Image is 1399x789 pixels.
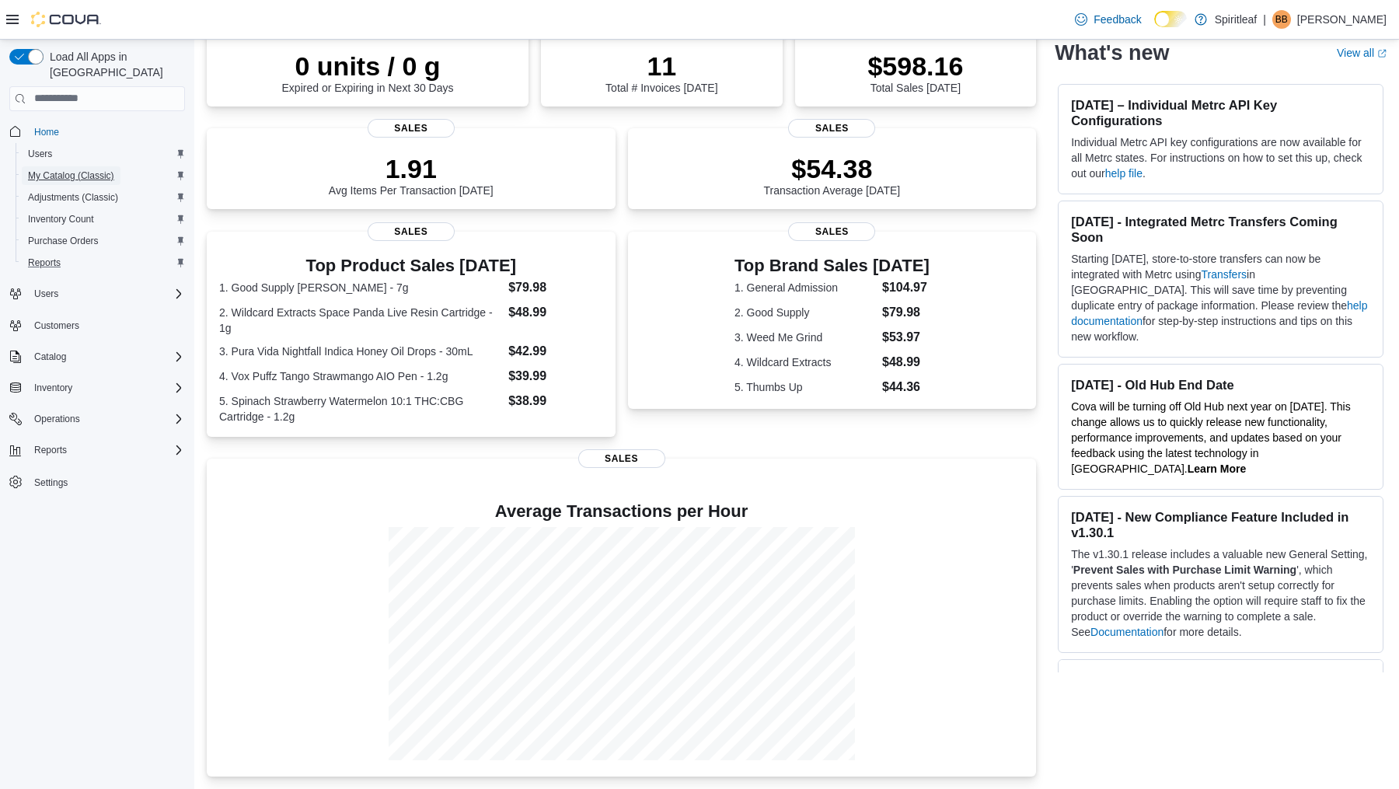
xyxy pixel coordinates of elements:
span: Cova will be turning off Old Hub next year on [DATE]. This change allows us to quickly release ne... [1071,400,1351,475]
dd: $104.97 [882,278,930,297]
span: Reports [28,257,61,269]
p: 0 units / 0 g [282,51,454,82]
dt: 5. Thumbs Up [734,379,876,395]
div: Avg Items Per Transaction [DATE] [329,153,494,197]
a: Users [22,145,58,163]
span: Purchase Orders [22,232,185,250]
span: Inventory Count [28,213,94,225]
button: Reports [3,439,191,461]
span: Purchase Orders [28,235,99,247]
svg: External link [1377,49,1387,58]
a: Adjustments (Classic) [22,188,124,207]
span: Users [34,288,58,300]
span: Settings [34,477,68,489]
span: Catalog [28,347,185,366]
span: Sales [578,449,665,468]
span: Load All Apps in [GEOGRAPHIC_DATA] [44,49,185,80]
a: View allExternal link [1337,47,1387,59]
dd: $48.99 [508,303,602,322]
span: Sales [368,119,455,138]
dt: 4. Vox Puffz Tango Strawmango AIO Pen - 1.2g [219,368,502,384]
span: BB [1275,10,1288,29]
button: Inventory [28,379,78,397]
button: Catalog [28,347,72,366]
div: Expired or Expiring in Next 30 Days [282,51,454,94]
span: Home [34,126,59,138]
button: Catalog [3,346,191,368]
div: Transaction Average [DATE] [764,153,901,197]
dd: $39.99 [508,367,602,386]
span: Inventory [34,382,72,394]
h3: [DATE] - Integrated Metrc Transfers Coming Soon [1071,214,1370,245]
a: help file [1105,167,1143,180]
button: Inventory Count [16,208,191,230]
dd: $42.99 [508,342,602,361]
h3: Top Product Sales [DATE] [219,257,603,275]
button: Customers [3,314,191,337]
span: Sales [788,119,875,138]
strong: Prevent Sales with Purchase Limit Warning [1073,564,1296,576]
a: Customers [28,316,85,335]
span: Adjustments (Classic) [22,188,185,207]
div: Total # Invoices [DATE] [605,51,717,94]
p: $598.16 [867,51,963,82]
button: Settings [3,470,191,493]
a: My Catalog (Classic) [22,166,120,185]
p: 11 [605,51,717,82]
a: Learn More [1188,463,1246,475]
a: Inventory Count [22,210,100,229]
dd: $48.99 [882,353,930,372]
span: Sales [368,222,455,241]
button: Users [28,285,65,303]
span: Operations [34,413,80,425]
dd: $79.98 [508,278,602,297]
dt: 4. Wildcard Extracts [734,354,876,370]
span: Sales [788,222,875,241]
button: Inventory [3,377,191,399]
span: Operations [28,410,185,428]
button: Reports [28,441,73,459]
button: Adjustments (Classic) [16,187,191,208]
span: Dark Mode [1154,27,1155,28]
p: The v1.30.1 release includes a valuable new General Setting, ' ', which prevents sales when produ... [1071,546,1370,640]
span: Catalog [34,351,66,363]
span: Reports [34,444,67,456]
span: Reports [28,441,185,459]
p: Starting [DATE], store-to-store transfers can now be integrated with Metrc using in [GEOGRAPHIC_D... [1071,251,1370,344]
span: My Catalog (Classic) [22,166,185,185]
div: Total Sales [DATE] [867,51,963,94]
a: Feedback [1069,4,1147,35]
dd: $38.99 [508,392,602,410]
span: Users [22,145,185,163]
p: $54.38 [764,153,901,184]
span: Inventory Count [22,210,185,229]
span: Users [28,285,185,303]
h3: Top Brand Sales [DATE] [734,257,930,275]
span: Users [28,148,52,160]
p: | [1263,10,1266,29]
h3: [DATE] – Individual Metrc API Key Configurations [1071,97,1370,128]
a: Documentation [1090,626,1164,638]
dt: 2. Good Supply [734,305,876,320]
span: Settings [28,472,185,491]
h2: What's new [1055,40,1169,65]
dt: 1. General Admission [734,280,876,295]
h3: [DATE] - New Compliance Feature Included in v1.30.1 [1071,509,1370,540]
dt: 5. Spinach Strawberry Watermelon 10:1 THC:CBG Cartridge - 1.2g [219,393,502,424]
p: [PERSON_NAME] [1297,10,1387,29]
input: Dark Mode [1154,11,1187,27]
dd: $53.97 [882,328,930,347]
span: Customers [28,316,185,335]
a: Reports [22,253,67,272]
button: Users [16,143,191,165]
a: Home [28,123,65,141]
dd: $44.36 [882,378,930,396]
button: Home [3,120,191,143]
h4: Average Transactions per Hour [219,502,1024,521]
span: My Catalog (Classic) [28,169,114,182]
div: Bobby B [1272,10,1291,29]
dt: 3. Weed Me Grind [734,330,876,345]
dd: $79.98 [882,303,930,322]
span: Inventory [28,379,185,397]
